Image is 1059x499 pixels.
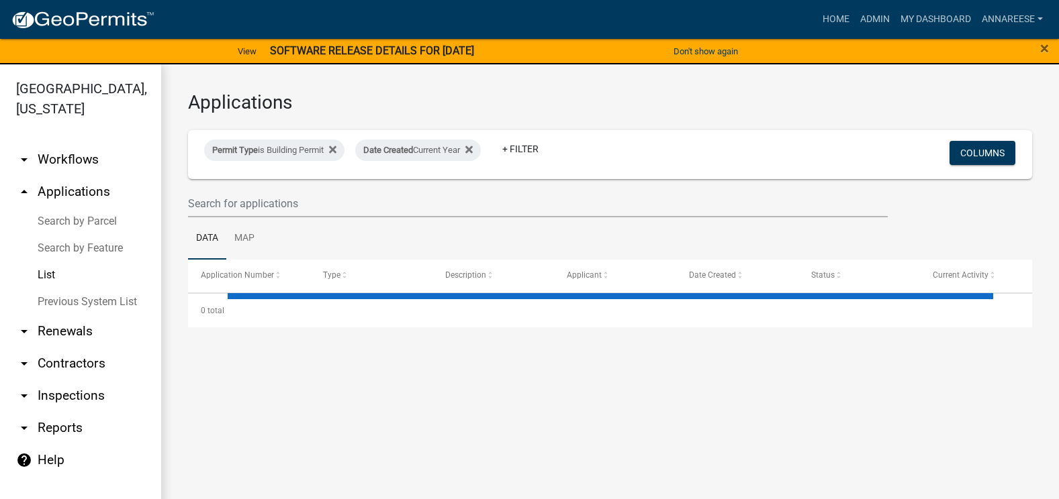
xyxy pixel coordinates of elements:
[310,260,432,292] datatable-header-cell: Type
[689,270,736,280] span: Date Created
[188,91,1032,114] h3: Applications
[16,152,32,168] i: arrow_drop_down
[676,260,798,292] datatable-header-cell: Date Created
[567,270,602,280] span: Applicant
[16,388,32,404] i: arrow_drop_down
[188,294,1032,327] div: 0 total
[817,7,855,32] a: Home
[232,40,262,62] a: View
[188,217,226,260] a: Data
[16,184,32,200] i: arrow_drop_up
[204,140,344,161] div: is Building Permit
[855,7,895,32] a: Admin
[16,355,32,372] i: arrow_drop_down
[1040,39,1049,58] span: ×
[895,7,976,32] a: My Dashboard
[201,270,274,280] span: Application Number
[16,323,32,339] i: arrow_drop_down
[270,44,474,57] strong: SOFTWARE RELEASE DETAILS FOR [DATE]
[933,270,988,280] span: Current Activity
[798,260,921,292] datatable-header-cell: Status
[226,217,263,260] a: Map
[212,145,258,155] span: Permit Type
[976,7,1048,32] a: annareese
[554,260,676,292] datatable-header-cell: Applicant
[445,270,486,280] span: Description
[1040,40,1049,56] button: Close
[492,137,549,161] a: + Filter
[432,260,554,292] datatable-header-cell: Description
[188,260,310,292] datatable-header-cell: Application Number
[950,141,1015,165] button: Columns
[323,270,340,280] span: Type
[188,190,888,217] input: Search for applications
[16,452,32,468] i: help
[668,40,743,62] button: Don't show again
[355,140,481,161] div: Current Year
[920,260,1042,292] datatable-header-cell: Current Activity
[16,420,32,436] i: arrow_drop_down
[811,270,835,280] span: Status
[363,145,413,155] span: Date Created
